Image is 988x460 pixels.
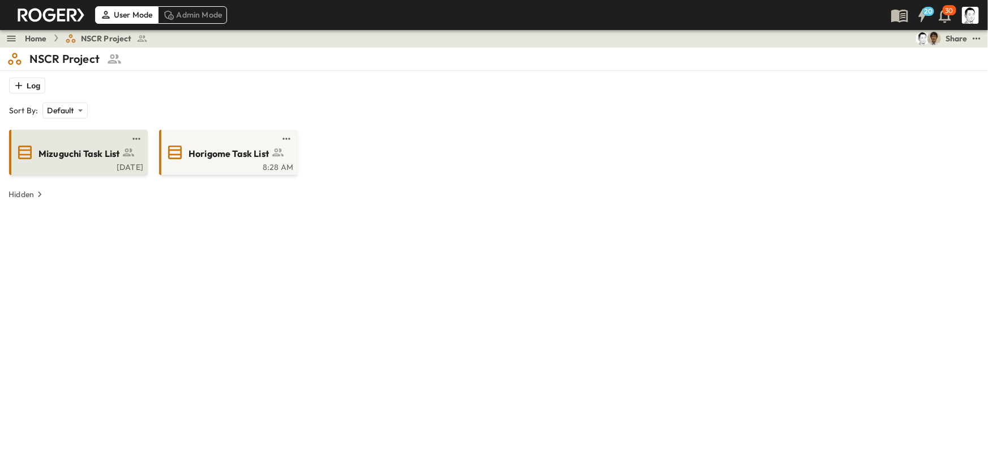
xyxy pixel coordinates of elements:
[25,33,47,44] a: Home
[130,132,143,146] button: test
[11,161,143,171] a: [DATE]
[911,5,934,25] button: 20
[95,6,158,23] div: User Mode
[970,32,983,45] button: test
[189,147,269,160] span: Horigome Task List
[962,7,979,24] img: Profile Picture
[927,32,941,45] img: 戸島 太一 (T.TOJIMA) (tzmtit00@pub.taisei.co.jp)
[11,143,143,161] a: Mizuguchi Task List
[39,147,119,160] span: Mizuguchi Task List
[42,103,87,118] div: Default
[9,78,45,93] button: Log
[161,143,293,161] a: Horigome Task List
[946,33,968,44] div: Share
[25,33,155,44] nav: breadcrumbs
[47,105,74,116] p: Default
[29,51,100,67] p: NSCR Project
[65,33,148,44] a: NSCR Project
[9,105,38,116] p: Sort By:
[280,132,293,146] button: test
[925,7,933,16] h6: 20
[8,189,34,200] p: Hidden
[158,6,228,23] div: Admin Mode
[161,161,293,171] a: 8:28 AM
[916,32,930,45] img: 堀米 康介(K.HORIGOME) (horigome@bcd.taisei.co.jp)
[946,6,953,15] p: 30
[81,33,132,44] span: NSCR Project
[4,186,50,202] button: Hidden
